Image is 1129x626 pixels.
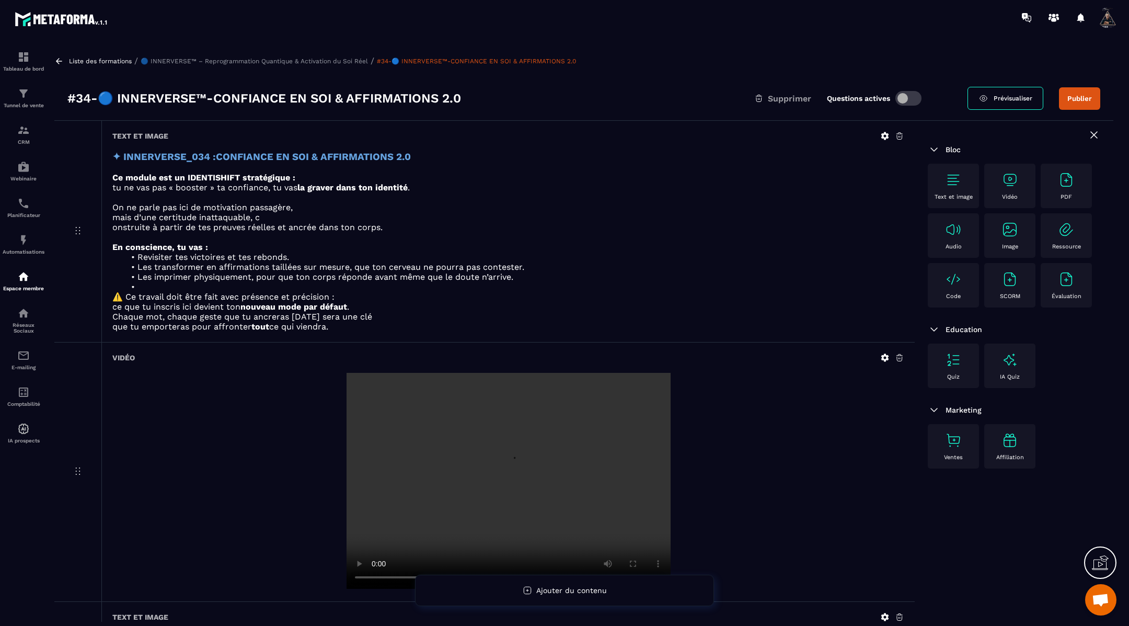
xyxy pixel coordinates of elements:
[3,342,44,378] a: emailemailE-mailing
[946,243,962,250] p: Audio
[768,94,811,104] span: Supprimer
[945,432,962,449] img: text-image no-wra
[967,87,1043,110] a: Prévisualiser
[112,354,135,362] h6: Vidéo
[1058,271,1075,288] img: text-image no-wra
[112,292,904,302] p: ⚠️ Ce travail doit être fait avec présence et précision :
[946,406,982,414] span: Marketing
[1052,293,1081,300] p: Évaluation
[3,378,44,415] a: accountantaccountantComptabilité
[1001,351,1018,368] img: text-image
[3,176,44,181] p: Webinaire
[3,401,44,407] p: Comptabilité
[112,132,168,140] h6: Text et image
[377,58,576,65] a: #34-🔵 INNERVERSE™-CONFIANCE EN SOI & AFFIRMATIONS 2.0
[17,51,30,63] img: formation
[945,351,962,368] img: text-image no-wra
[67,90,461,107] h3: #34-🔵 INNERVERSE™-CONFIANCE EN SOI & AFFIRMATIONS 2.0
[1058,172,1075,188] img: text-image no-wra
[945,172,962,188] img: text-image no-wra
[946,145,961,154] span: Bloc
[112,151,216,163] strong: ✦ INNERVERSE_034 :
[928,323,940,336] img: arrow-down
[946,293,961,300] p: Code
[112,212,904,222] p: mais d’une certitude inattaquable, c
[17,161,30,173] img: automations
[251,322,269,332] strong: tout
[125,252,904,262] li: Revisiter tes victoires et tes rebonds.
[297,183,408,192] strong: la graver dans ton identité
[1001,271,1018,288] img: text-image no-wra
[3,116,44,153] a: formationformationCRM
[3,263,44,299] a: automationsautomationsEspace membre
[112,322,904,332] p: que tu emporteras pour affronter ce qui viendra.
[1000,373,1020,380] p: IA Quiz
[3,322,44,334] p: Réseaux Sociaux
[1001,432,1018,449] img: text-image
[928,404,940,416] img: arrow-down
[17,423,30,435] img: automations
[3,139,44,145] p: CRM
[1001,172,1018,188] img: text-image no-wra
[112,302,904,312] p: ce que tu inscris ici devient ton .
[125,262,904,272] li: Les transformer en affirmations taillées sur mesure, que ton cerveau ne pourra pas contester.
[3,249,44,255] p: Automatisations
[3,212,44,218] p: Planificateur
[3,438,44,443] p: IA prospects
[371,56,374,66] span: /
[3,286,44,291] p: Espace membre
[3,299,44,342] a: social-networksocial-networkRéseaux Sociaux
[112,312,904,322] p: Chaque mot, chaque geste que tu ancreras [DATE] sera une clé
[3,153,44,189] a: automationsautomationsWebinaire
[1058,221,1075,238] img: text-image no-wra
[928,143,940,156] img: arrow-down
[3,43,44,79] a: formationformationTableau de bord
[216,151,411,163] strong: CONFIANCE EN SOI & AFFIRMATIONS 2.0
[17,307,30,320] img: social-network
[141,58,368,65] a: 🔵 INNERVERSE™ – Reprogrammation Quantique & Activation du Soi Réel
[1061,194,1072,200] p: PDF
[3,79,44,116] a: formationformationTunnel de vente
[112,183,904,192] p: tu ne vas pas « booster » ta confiance, tu vas .
[17,349,30,362] img: email
[17,386,30,399] img: accountant
[17,234,30,246] img: automations
[3,66,44,72] p: Tableau de bord
[1059,87,1100,110] button: Publier
[134,56,138,66] span: /
[17,197,30,210] img: scheduler
[240,302,347,312] strong: nouveau mode par défaut
[536,586,607,595] span: Ajouter du contenu
[944,454,963,461] p: Ventes
[945,221,962,238] img: text-image no-wra
[112,222,904,232] p: onstruite à partir de tes preuves réelles et ancrée dans ton corps.
[17,270,30,283] img: automations
[3,365,44,370] p: E-mailing
[17,124,30,136] img: formation
[112,613,168,621] h6: Text et image
[827,94,890,103] label: Questions actives
[1002,243,1018,250] p: Image
[112,202,904,212] p: On ne parle pas ici de motivation passagère,
[945,271,962,288] img: text-image no-wra
[125,272,904,282] li: Les imprimer physiquement, pour que ton corps réponde avant même que le doute n’arrive.
[1001,221,1018,238] img: text-image no-wra
[1085,584,1116,616] a: Ouvrir le chat
[112,242,208,252] strong: En conscience, tu vas :
[3,189,44,226] a: schedulerschedulerPlanificateur
[1002,194,1018,200] p: Vidéo
[996,454,1024,461] p: Affiliation
[69,58,132,65] a: Liste des formations
[3,103,44,108] p: Tunnel de vente
[947,373,960,380] p: Quiz
[1000,293,1020,300] p: SCORM
[3,226,44,263] a: automationsautomationsAutomatisations
[946,325,982,334] span: Education
[112,173,295,183] strong: Ce module est un IDENTISHIFT stratégique :
[1052,243,1081,250] p: Ressource
[994,95,1032,102] span: Prévisualiser
[17,87,30,100] img: formation
[15,9,109,28] img: logo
